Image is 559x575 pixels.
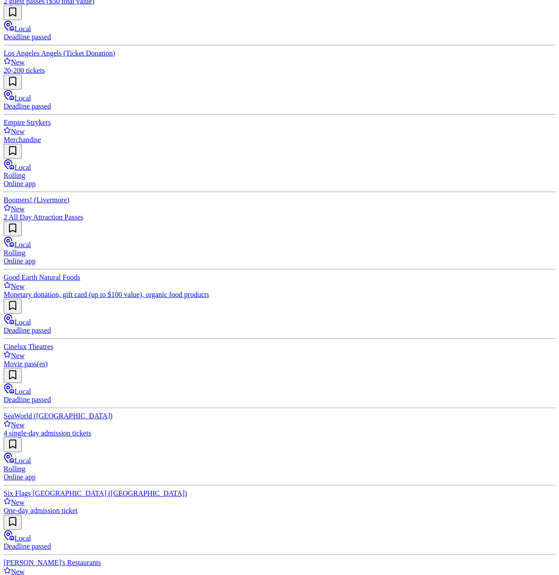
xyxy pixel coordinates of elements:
[4,489,555,498] div: Six Flags [GEOGRAPHIC_DATA] ([GEOGRAPHIC_DATA])
[4,221,555,299] a: Image for Good Earth Natural FoodsLocalRollingOnline appGood Earth Natural FoodsNewMonetary donat...
[4,507,555,515] div: One-day admission ticket
[4,136,555,144] div: Merchandise
[11,128,24,135] span: New
[11,421,24,429] span: New
[4,33,555,41] div: Deadline passed
[4,172,555,180] div: Rolling
[4,196,555,204] div: Boomers! (Livermore)
[4,236,555,249] div: Local
[11,283,24,290] span: New
[4,75,555,144] a: Image for Empire StrykersLocalDeadline passedEmpire StrykersNewMerchandise
[4,383,555,396] div: Local
[4,273,555,282] div: Good Earth Natural Foods
[4,368,555,437] a: Image for SeaWorld (San Diego)LocalDeadline passedSeaWorld ([GEOGRAPHIC_DATA])New4 single-day adm...
[4,360,555,368] div: Movie pass(es)
[4,5,555,75] a: Image for Los Angeles Angels (Ticket Donation)LocalDeadline passedLos Angeles Angels (Ticket Dona...
[11,498,24,506] span: New
[4,396,555,404] div: Deadline passed
[4,299,555,368] a: Image for Cinelux TheatresLocalDeadline passedCinelux TheatresNewMovie pass(es)
[4,20,555,33] div: Local
[4,530,555,542] div: Local
[4,473,555,481] div: Online app
[4,159,555,172] div: Local
[4,213,555,221] div: 2 All Day Attraction Passes
[4,119,555,127] div: Empire Strykers
[4,452,555,465] div: Local
[4,326,555,335] div: Deadline passed
[4,180,555,188] div: Online app
[4,465,555,473] div: Rolling
[4,249,555,257] div: Rolling
[11,58,24,66] span: New
[4,542,555,551] div: Deadline passed
[4,429,555,437] div: 4 single-day admission tickets
[4,343,555,351] div: Cinelux Theatres
[11,205,24,213] span: New
[4,49,555,57] div: Los Angeles Angels (Ticket Donation)
[11,352,24,359] span: New
[4,559,555,567] div: [PERSON_NAME]'s Restaurants
[4,102,555,110] div: Deadline passed
[4,437,555,515] a: Image for Six Flags Magic Mountain (Valencia)LocalRollingOnline appSix Flags [GEOGRAPHIC_DATA] ([...
[4,144,555,221] a: Image for Boomers! (Livermore)LocalRollingOnline appBoomers! (Livermore)New2 All Day Attraction P...
[4,257,555,265] div: Online app
[4,291,555,299] div: Monetary donation, gift card (up to $100 value), organic food products
[4,412,555,420] div: SeaWorld ([GEOGRAPHIC_DATA])
[4,90,555,102] div: Local
[4,67,555,75] div: 20-200 tickets
[4,314,555,326] div: Local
